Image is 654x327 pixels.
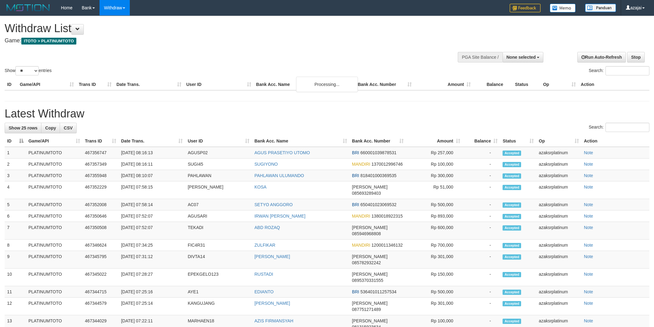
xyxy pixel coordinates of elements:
[463,222,500,240] td: -
[83,251,119,269] td: 467345795
[45,125,56,130] span: Copy
[119,269,185,286] td: [DATE] 07:28:27
[352,231,381,236] span: Copy 085946968808 to clipboard
[584,225,593,230] a: Note
[352,307,381,312] span: Copy 087751271489 to clipboard
[406,298,463,315] td: Rp 301,000
[5,159,26,170] td: 2
[185,269,252,286] td: EPEKGELO123
[406,251,463,269] td: Rp 301,000
[406,199,463,210] td: Rp 500,000
[5,199,26,210] td: 5
[5,147,26,159] td: 1
[503,319,521,324] span: Accepted
[627,52,645,62] a: Stop
[584,162,593,167] a: Note
[352,191,381,196] span: Copy 085693289403 to clipboard
[26,251,83,269] td: PLATINUMTOTO
[185,199,252,210] td: AC07
[83,222,119,240] td: 467350508
[585,4,616,12] img: panduan.png
[352,185,388,189] span: [PERSON_NAME]
[119,240,185,251] td: [DATE] 07:34:25
[352,150,359,155] span: BRI
[584,214,593,219] a: Note
[83,269,119,286] td: 467345022
[185,147,252,159] td: AGUSP02
[536,269,581,286] td: azaksrplatinum
[503,243,521,248] span: Accepted
[254,254,290,259] a: [PERSON_NAME]
[114,79,184,90] th: Date Trans.
[536,147,581,159] td: azaksrplatinum
[119,159,185,170] td: [DATE] 08:16:11
[185,159,252,170] td: SUGI45
[5,22,430,35] h1: Withdraw List
[503,202,521,208] span: Accepted
[536,135,581,147] th: Op: activate to sort column ascending
[605,123,649,132] input: Search:
[414,79,473,90] th: Amount
[584,301,593,306] a: Note
[536,240,581,251] td: azaksrplatinum
[406,286,463,298] td: Rp 500,000
[5,269,26,286] td: 10
[463,286,500,298] td: -
[5,38,430,44] h4: Game:
[119,135,185,147] th: Date Trans.: activate to sort column ascending
[185,298,252,315] td: KANGUJANG
[5,3,52,12] img: MOTION_logo.png
[26,240,83,251] td: PLATINUMTOTO
[372,243,403,248] span: Copy 1200011346132 to clipboard
[406,240,463,251] td: Rp 700,000
[9,125,37,130] span: Show 25 rows
[503,214,521,219] span: Accepted
[26,170,83,181] td: PLATINUMTOTO
[5,181,26,199] td: 4
[406,135,463,147] th: Amount: activate to sort column ascending
[15,66,39,75] select: Showentries
[352,214,370,219] span: MANDIRI
[406,210,463,222] td: Rp 893,000
[5,251,26,269] td: 9
[5,170,26,181] td: 3
[26,222,83,240] td: PLATINUMTOTO
[254,243,275,248] a: ZULFIKAR
[185,181,252,199] td: [PERSON_NAME]
[360,202,397,207] span: Copy 650401023069532 to clipboard
[589,123,649,132] label: Search:
[350,135,406,147] th: Bank Acc. Number: activate to sort column ascending
[254,185,266,189] a: KOSA
[463,298,500,315] td: -
[463,269,500,286] td: -
[589,66,649,75] label: Search:
[5,298,26,315] td: 12
[185,135,252,147] th: User ID: activate to sort column ascending
[5,79,17,90] th: ID
[119,147,185,159] td: [DATE] 08:16:13
[406,269,463,286] td: Rp 150,000
[352,301,388,306] span: [PERSON_NAME]
[83,199,119,210] td: 467352008
[584,150,593,155] a: Note
[254,202,293,207] a: SETYO ANGGORO
[119,222,185,240] td: [DATE] 07:52:07
[26,147,83,159] td: PLATINUMTOTO
[584,243,593,248] a: Note
[352,289,359,294] span: BRI
[584,202,593,207] a: Note
[578,79,649,90] th: Action
[541,79,578,90] th: Op
[500,135,536,147] th: Status: activate to sort column ascending
[83,170,119,181] td: 467355948
[536,159,581,170] td: azaksrplatinum
[83,147,119,159] td: 467356747
[503,272,521,277] span: Accepted
[463,240,500,251] td: -
[360,173,397,178] span: Copy 818401000369535 to clipboard
[254,150,310,155] a: AGUS PRASETIYO UTOMO
[254,79,355,90] th: Bank Acc. Name
[352,272,388,277] span: [PERSON_NAME]
[119,181,185,199] td: [DATE] 07:58:15
[5,240,26,251] td: 8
